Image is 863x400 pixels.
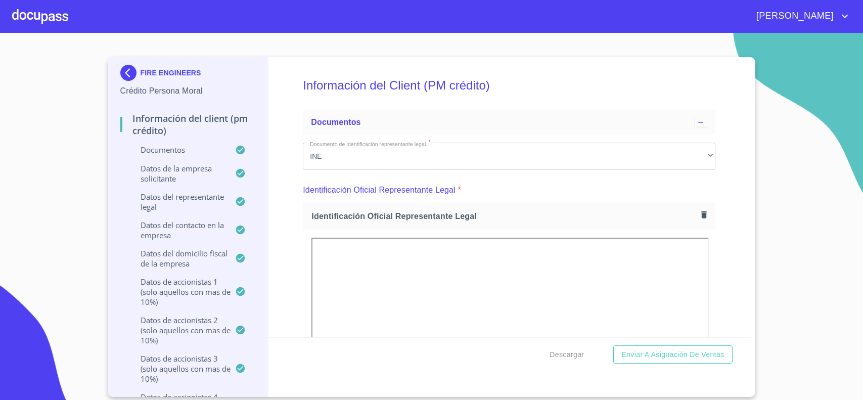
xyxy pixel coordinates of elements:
[303,184,456,196] p: Identificación Oficial Representante Legal
[621,348,724,361] span: Enviar a Asignación de Ventas
[120,145,236,155] p: Documentos
[120,85,256,97] p: Crédito Persona Moral
[303,65,715,106] h5: Información del Client (PM crédito)
[120,220,236,240] p: Datos del contacto en la empresa
[120,163,236,184] p: Datos de la empresa solicitante
[550,348,584,361] span: Descargar
[141,69,201,77] p: FIRE ENGINEERS
[749,8,839,24] span: [PERSON_NAME]
[120,248,236,269] p: Datos del domicilio fiscal de la empresa
[749,8,851,24] button: account of current user
[311,211,697,221] span: Identificación Oficial Representante Legal
[120,192,236,212] p: Datos del representante legal
[120,277,236,307] p: Datos de accionistas 1 (solo aquellos con mas de 10%)
[303,110,715,135] div: Documentos
[120,353,236,384] p: Datos de accionistas 3 (solo aquellos con mas de 10%)
[120,65,141,81] img: Docupass spot blue
[546,345,588,364] button: Descargar
[613,345,732,364] button: Enviar a Asignación de Ventas
[120,112,256,137] p: Información del Client (PM crédito)
[120,315,236,345] p: Datos de accionistas 2 (solo aquellos con mas de 10%)
[311,118,360,126] span: Documentos
[303,143,715,170] div: INE
[120,65,256,85] div: FIRE ENGINEERS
